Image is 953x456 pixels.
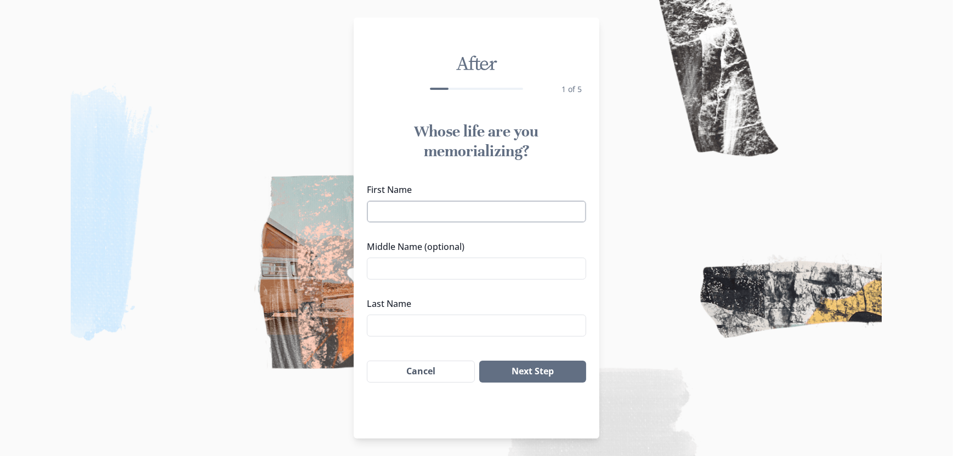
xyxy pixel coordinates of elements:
button: Cancel [367,361,475,383]
label: Middle Name (optional) [367,240,580,253]
span: 1 of 5 [561,84,582,94]
label: First Name [367,183,580,196]
button: Next Step [479,361,586,383]
h1: Whose life are you memorializing? [367,122,586,161]
label: Last Name [367,297,580,310]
